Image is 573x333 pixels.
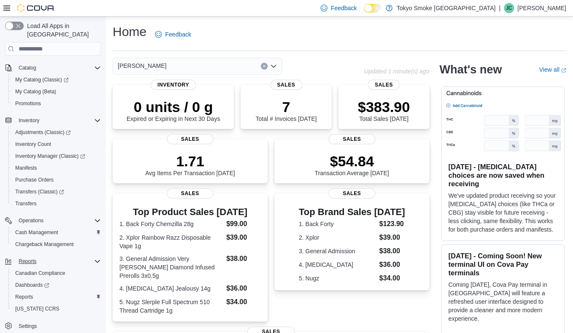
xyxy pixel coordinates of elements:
[12,268,101,278] span: Canadian Compliance
[15,294,33,300] span: Reports
[12,98,101,109] span: Promotions
[151,80,196,90] span: Inventory
[364,4,382,13] input: Dark Mode
[12,187,101,197] span: Transfers (Classic)
[119,207,261,217] h3: Top Product Sales [DATE]
[15,153,85,160] span: Inventory Manager (Classic)
[12,239,77,249] a: Chargeback Management
[12,175,57,185] a: Purchase Orders
[15,141,51,148] span: Inventory Count
[448,191,557,234] p: We've updated product receiving so your [MEDICAL_DATA] choices (like THCa or CBG) stay visible fo...
[119,255,223,280] dt: 3. General Admission Very [PERSON_NAME] Diamond Infused Prerolls 3x0.5g
[8,267,104,279] button: Canadian Compliance
[8,227,104,238] button: Cash Management
[2,320,104,332] button: Settings
[17,4,55,12] img: Cova
[8,126,104,138] a: Adjustments (Classic)
[12,227,101,238] span: Cash Management
[499,3,501,13] p: |
[119,233,223,250] dt: 2. Xplor Rainbow Razz Disposable Vape 1g
[358,98,410,122] div: Total Sales [DATE]
[15,215,47,226] button: Operations
[299,233,376,242] dt: 2. Xplor
[15,305,59,312] span: [US_STATE] CCRS
[397,3,496,13] p: Tokyo Smoke [GEOGRAPHIC_DATA]
[12,151,89,161] a: Inventory Manager (Classic)
[19,323,37,330] span: Settings
[379,260,405,270] dd: $36.00
[15,215,101,226] span: Operations
[145,153,235,170] p: 1.71
[15,256,40,266] button: Reports
[12,280,101,290] span: Dashboards
[8,291,104,303] button: Reports
[539,66,566,73] a: View allExternal link
[15,100,41,107] span: Promotions
[12,87,60,97] a: My Catalog (Beta)
[15,321,101,331] span: Settings
[299,260,376,269] dt: 4. [MEDICAL_DATA]
[24,22,101,39] span: Load All Apps in [GEOGRAPHIC_DATA]
[12,127,74,137] a: Adjustments (Classic)
[127,98,220,115] p: 0 units / 0 g
[8,174,104,186] button: Purchase Orders
[12,239,101,249] span: Chargeback Management
[2,62,104,74] button: Catalog
[8,150,104,162] a: Inventory Manager (Classic)
[12,227,61,238] a: Cash Management
[506,3,512,13] span: JC
[127,98,220,122] div: Expired or Expiring in Next 30 Days
[440,63,502,76] h2: What's new
[15,129,71,136] span: Adjustments (Classic)
[504,3,514,13] div: Julia Cote
[118,61,166,71] span: [PERSON_NAME]
[379,232,405,243] dd: $39.00
[167,134,213,144] span: Sales
[12,163,40,173] a: Manifests
[448,280,557,323] p: Coming [DATE], Cova Pay terminal in [GEOGRAPHIC_DATA] will feature a refreshed user interface des...
[15,63,101,73] span: Catalog
[8,186,104,198] a: Transfers (Classic)
[379,246,405,256] dd: $38.00
[379,219,405,229] dd: $123.90
[113,23,147,40] h1: Home
[15,200,36,207] span: Transfers
[226,254,260,264] dd: $38.00
[226,219,260,229] dd: $99.00
[152,26,194,43] a: Feedback
[8,86,104,98] button: My Catalog (Beta)
[12,75,101,85] span: My Catalog (Classic)
[15,241,74,248] span: Chargeback Management
[2,215,104,227] button: Operations
[15,229,58,236] span: Cash Management
[12,199,101,209] span: Transfers
[364,68,429,75] p: Updated 1 minute(s) ago
[145,153,235,176] div: Avg Items Per Transaction [DATE]
[329,134,375,144] span: Sales
[12,127,101,137] span: Adjustments (Classic)
[12,292,36,302] a: Reports
[2,255,104,267] button: Reports
[299,274,376,283] dt: 5. Nugz
[167,188,213,199] span: Sales
[255,98,316,122] div: Total # Invoices [DATE]
[226,232,260,243] dd: $39.00
[19,117,39,124] span: Inventory
[12,151,101,161] span: Inventory Manager (Classic)
[15,176,54,183] span: Purchase Orders
[8,138,104,150] button: Inventory Count
[12,304,101,314] span: Washington CCRS
[226,283,260,294] dd: $36.00
[561,68,566,73] svg: External link
[15,88,56,95] span: My Catalog (Beta)
[12,98,44,109] a: Promotions
[2,115,104,126] button: Inventory
[19,64,36,71] span: Catalog
[12,139,55,149] a: Inventory Count
[315,153,389,170] p: $54.84
[299,220,376,228] dt: 1. Back Forty
[19,217,44,224] span: Operations
[12,304,63,314] a: [US_STATE] CCRS
[15,282,49,288] span: Dashboards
